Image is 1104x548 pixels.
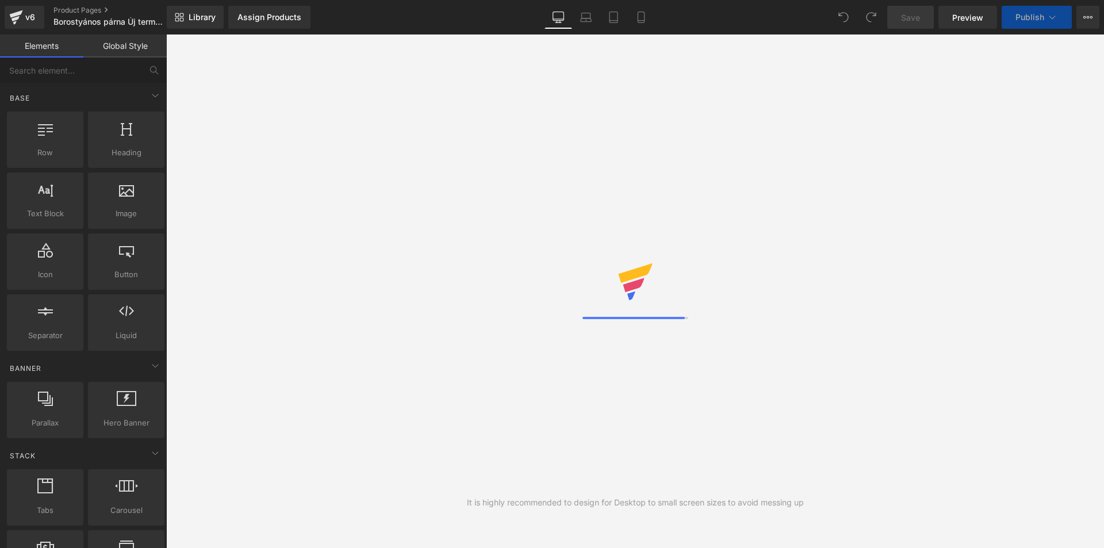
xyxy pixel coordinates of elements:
a: Laptop [572,6,600,29]
span: Image [91,208,161,220]
button: Redo [860,6,883,29]
span: Text Block [10,208,80,220]
a: Global Style [83,35,167,58]
span: Liquid [91,329,161,342]
button: Publish [1002,6,1072,29]
div: Assign Products [237,13,301,22]
span: Parallax [10,417,80,429]
a: Preview [938,6,997,29]
a: v6 [5,6,44,29]
span: Separator [10,329,80,342]
span: Save [901,12,920,24]
a: Mobile [627,6,655,29]
span: Carousel [91,504,161,516]
span: Stack [9,450,37,461]
a: Product Pages [53,6,186,15]
span: Preview [952,12,983,24]
span: Hero Banner [91,417,161,429]
span: Tabs [10,504,80,516]
span: Base [9,93,31,104]
button: Undo [832,6,855,29]
div: v6 [23,10,37,25]
div: It is highly recommended to design for Desktop to small screen sizes to avoid messing up [467,496,804,509]
a: New Library [167,6,224,29]
span: Button [91,269,161,281]
span: Row [10,147,80,159]
a: Desktop [545,6,572,29]
span: Banner [9,363,43,374]
span: Library [189,12,216,22]
span: Borostyános párna Új termékoldal template [53,17,164,26]
span: Publish [1015,13,1044,22]
span: Heading [91,147,161,159]
span: Icon [10,269,80,281]
a: Tablet [600,6,627,29]
button: More [1076,6,1099,29]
